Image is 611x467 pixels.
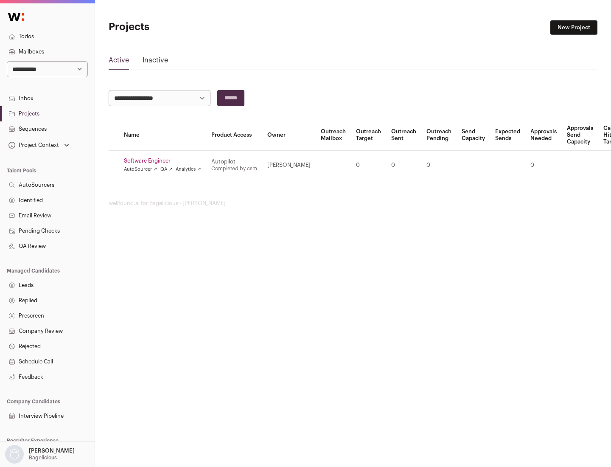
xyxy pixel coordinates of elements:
[457,120,490,151] th: Send Capacity
[550,20,597,35] a: New Project
[386,151,421,180] td: 0
[386,120,421,151] th: Outreach Sent
[525,151,562,180] td: 0
[7,142,59,149] div: Project Context
[29,447,75,454] p: [PERSON_NAME]
[109,55,129,69] a: Active
[3,445,76,464] button: Open dropdown
[316,120,351,151] th: Outreach Mailbox
[351,120,386,151] th: Outreach Target
[119,120,206,151] th: Name
[351,151,386,180] td: 0
[29,454,57,461] p: Bagelicious
[176,166,201,173] a: Analytics ↗
[109,200,597,207] footer: wellfound:ai for Bagelicious - [PERSON_NAME]
[3,8,29,25] img: Wellfound
[5,445,24,464] img: nopic.png
[262,151,316,180] td: [PERSON_NAME]
[262,120,316,151] th: Owner
[490,120,525,151] th: Expected Sends
[7,139,71,151] button: Open dropdown
[211,166,257,171] a: Completed by csm
[160,166,172,173] a: QA ↗
[562,120,598,151] th: Approvals Send Capacity
[211,158,257,165] div: Autopilot
[421,151,457,180] td: 0
[206,120,262,151] th: Product Access
[124,166,157,173] a: AutoSourcer ↗
[109,20,272,34] h1: Projects
[525,120,562,151] th: Approvals Needed
[124,158,201,164] a: Software Engineer
[421,120,457,151] th: Outreach Pending
[143,55,168,69] a: Inactive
